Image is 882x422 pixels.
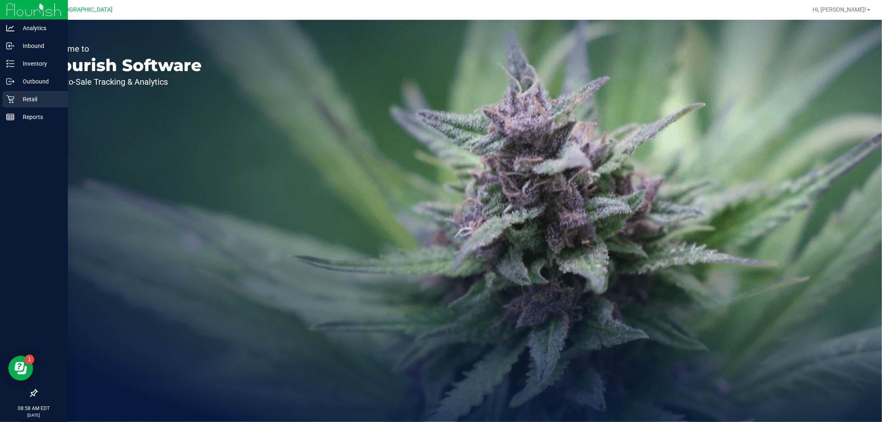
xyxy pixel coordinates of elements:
[14,23,64,33] p: Analytics
[14,112,64,122] p: Reports
[6,95,14,103] inline-svg: Retail
[14,59,64,69] p: Inventory
[6,60,14,68] inline-svg: Inventory
[45,45,202,53] p: Welcome to
[24,355,34,365] iframe: Resource center unread badge
[6,77,14,86] inline-svg: Outbound
[6,42,14,50] inline-svg: Inbound
[14,41,64,51] p: Inbound
[56,6,113,13] span: [GEOGRAPHIC_DATA]
[6,113,14,121] inline-svg: Reports
[4,405,64,412] p: 08:58 AM EDT
[8,356,33,381] iframe: Resource center
[45,78,202,86] p: Seed-to-Sale Tracking & Analytics
[14,76,64,86] p: Outbound
[813,6,866,13] span: Hi, [PERSON_NAME]!
[6,24,14,32] inline-svg: Analytics
[4,412,64,418] p: [DATE]
[45,57,202,74] p: Flourish Software
[14,94,64,104] p: Retail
